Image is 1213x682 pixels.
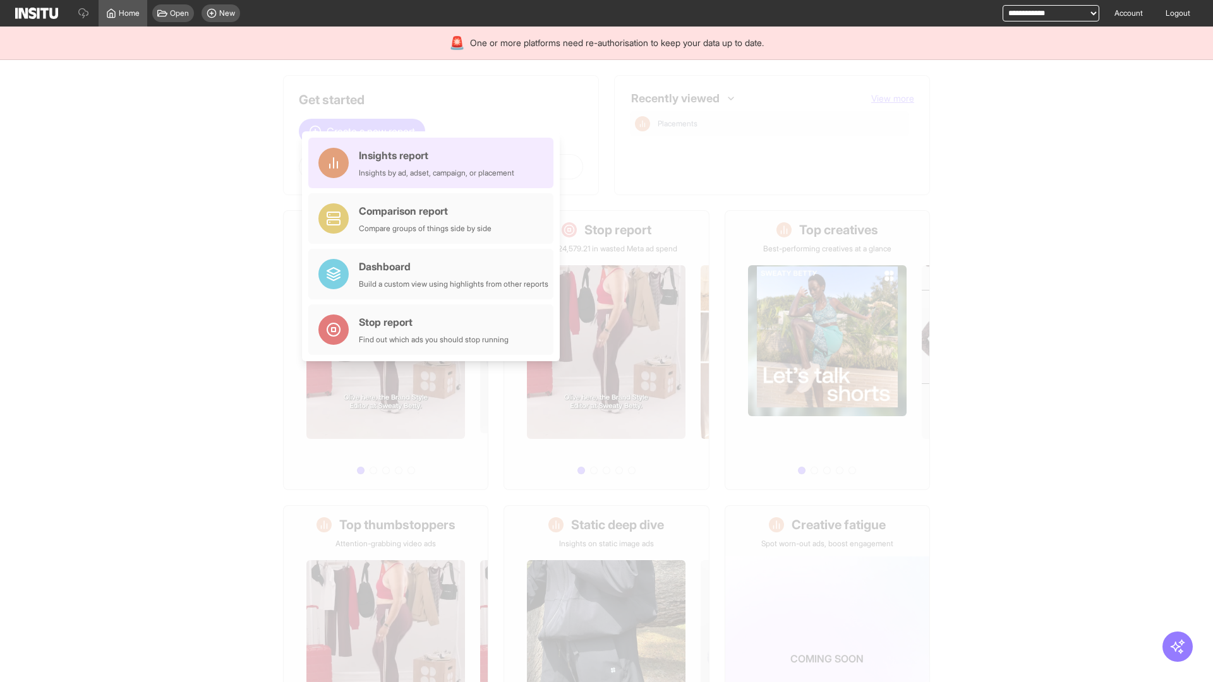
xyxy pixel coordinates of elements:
[15,8,58,19] img: Logo
[470,37,764,49] span: One or more platforms need re-authorisation to keep your data up to date.
[359,224,492,234] div: Compare groups of things side by side
[219,8,235,18] span: New
[359,314,509,330] div: Stop report
[359,279,548,289] div: Build a custom view using highlights from other reports
[170,8,189,18] span: Open
[359,335,509,345] div: Find out which ads you should stop running
[449,34,465,52] div: 🚨
[359,203,492,218] div: Comparison report
[119,8,140,18] span: Home
[359,148,514,163] div: Insights report
[359,168,514,178] div: Insights by ad, adset, campaign, or placement
[359,259,548,274] div: Dashboard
